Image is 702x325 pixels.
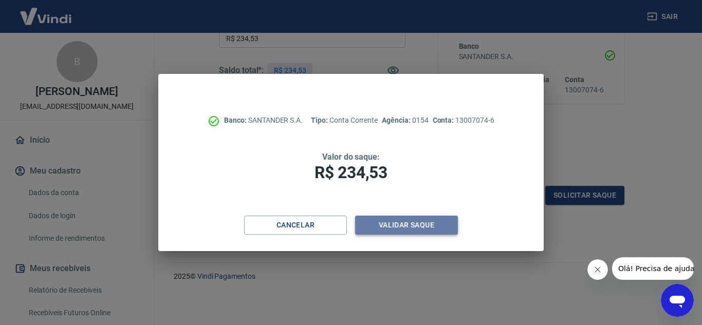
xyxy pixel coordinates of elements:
button: Cancelar [244,216,347,235]
span: Agência: [382,116,412,124]
p: 0154 [382,115,428,126]
p: SANTANDER S.A. [224,115,303,126]
span: Valor do saque: [322,152,380,162]
p: 13007074-6 [433,115,494,126]
span: R$ 234,53 [315,163,387,182]
span: Tipo: [311,116,329,124]
p: Conta Corrente [311,115,378,126]
span: Olá! Precisa de ajuda? [6,7,86,15]
span: Banco: [224,116,248,124]
iframe: Mensagem da empresa [612,257,694,280]
iframe: Botão para abrir a janela de mensagens [661,284,694,317]
button: Validar saque [355,216,458,235]
span: Conta: [433,116,456,124]
iframe: Fechar mensagem [587,259,608,280]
